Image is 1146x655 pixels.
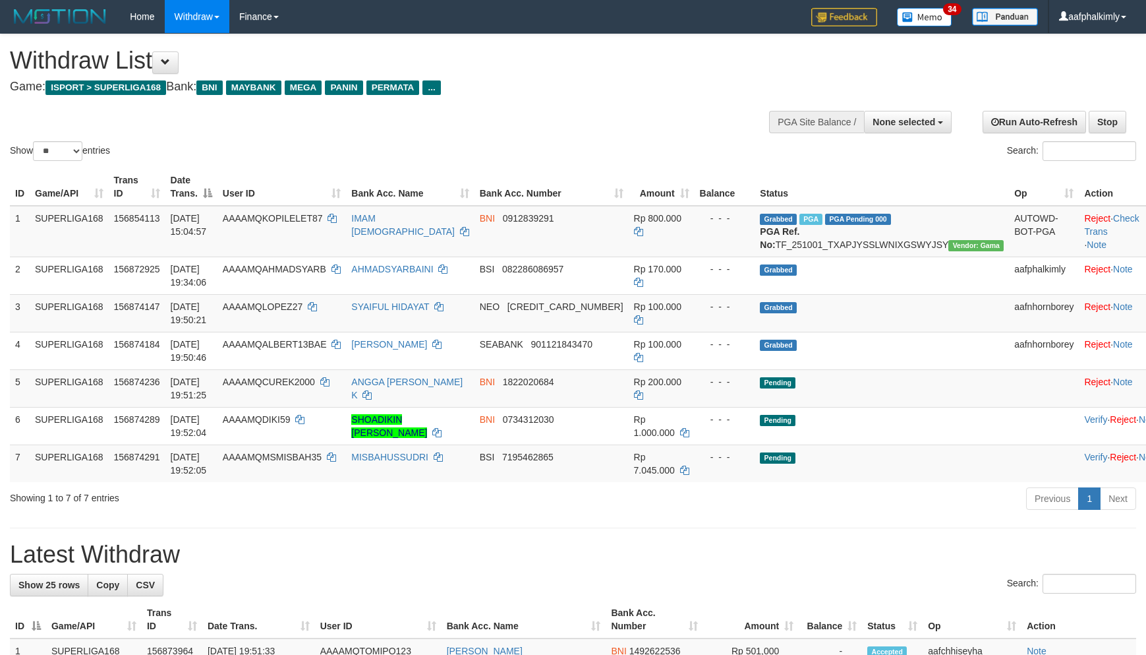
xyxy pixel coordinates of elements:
[700,212,750,225] div: - - -
[96,580,119,590] span: Copy
[223,452,322,462] span: AAAAMQMSMISBAH35
[502,264,563,274] span: Copy 082286086957 to clipboard
[634,452,675,476] span: Rp 7.045.000
[1110,414,1136,425] a: Reject
[351,339,427,350] a: [PERSON_NAME]
[351,301,429,312] a: SYAIFUL HIDAYAT
[46,601,142,639] th: Game/API: activate to sort column ascending
[127,574,163,596] a: CSV
[531,339,592,350] span: Copy 901121843470 to clipboard
[606,601,703,639] th: Bank Acc. Number: activate to sort column ascending
[366,80,420,95] span: PERMATA
[114,452,160,462] span: 156874291
[503,213,554,224] span: Copy 0912839291 to clipboard
[1084,213,1110,224] a: Reject
[700,413,750,426] div: - - -
[1084,301,1110,312] a: Reject
[10,294,30,332] td: 3
[114,414,160,425] span: 156874289
[634,339,681,350] span: Rp 100.000
[503,377,554,387] span: Copy 1822020684 to clipboard
[10,574,88,596] a: Show 25 rows
[972,8,1038,26] img: panduan.png
[760,265,797,276] span: Grabbed
[10,542,1136,568] h1: Latest Withdraw
[480,301,500,312] span: NEO
[171,452,207,476] span: [DATE] 19:52:05
[30,445,109,482] td: SUPERLIGA168
[114,264,160,274] span: 156872925
[10,141,110,161] label: Show entries
[10,206,30,257] td: 1
[1100,487,1136,510] a: Next
[422,80,440,95] span: ...
[480,452,495,462] span: BSI
[33,141,82,161] select: Showentries
[1084,264,1110,274] a: Reject
[88,574,128,596] a: Copy
[948,240,1004,251] span: Vendor URL: https://trx31.1velocity.biz
[223,339,327,350] span: AAAAMQALBERT13BAE
[1021,601,1136,639] th: Action
[196,80,222,95] span: BNI
[325,80,362,95] span: PANIN
[760,226,799,250] b: PGA Ref. No:
[755,206,1009,257] td: TF_251001_TXAPJYSSLWNIXGSWYJSY
[1009,294,1079,332] td: aafnhornborey
[10,168,30,206] th: ID
[1087,239,1106,250] a: Note
[1007,141,1136,161] label: Search:
[171,414,207,438] span: [DATE] 19:52:04
[315,601,442,639] th: User ID: activate to sort column ascending
[30,168,109,206] th: Game/API: activate to sort column ascending
[634,301,681,312] span: Rp 100.000
[1113,339,1133,350] a: Note
[760,377,795,389] span: Pending
[1007,574,1136,594] label: Search:
[1113,264,1133,274] a: Note
[1009,257,1079,294] td: aafphalkimly
[351,452,428,462] a: MISBAHUSSUDRI
[223,414,291,425] span: AAAAMQDIKI59
[285,80,322,95] span: MEGA
[1009,332,1079,369] td: aafnhornborey
[862,601,923,639] th: Status: activate to sort column ascending
[171,339,207,363] span: [DATE] 19:50:46
[873,117,935,127] span: None selected
[700,263,750,276] div: - - -
[142,601,202,639] th: Trans ID: activate to sort column ascending
[1084,339,1110,350] a: Reject
[700,338,750,351] div: - - -
[10,486,468,505] div: Showing 1 to 7 of 7 entries
[114,339,160,350] span: 156874184
[755,168,1009,206] th: Status
[769,111,864,133] div: PGA Site Balance /
[114,301,160,312] span: 156874147
[502,452,554,462] span: Copy 7195462865 to clipboard
[760,214,797,225] span: Grabbed
[226,80,281,95] span: MAYBANK
[480,339,523,350] span: SEABANK
[30,407,109,445] td: SUPERLIGA168
[634,377,681,387] span: Rp 200.000
[695,168,755,206] th: Balance
[480,264,495,274] span: BSI
[30,332,109,369] td: SUPERLIGA168
[171,377,207,400] span: [DATE] 19:51:25
[1113,377,1133,387] a: Note
[634,414,675,438] span: Rp 1.000.000
[171,264,207,288] span: [DATE] 19:34:06
[114,377,160,387] span: 156874236
[1009,168,1079,206] th: Op: activate to sort column ascending
[503,414,554,425] span: Copy 0734312030 to clipboard
[351,213,455,237] a: IMAM [DEMOGRAPHIC_DATA]
[45,80,166,95] span: ISPORT > SUPERLIGA168
[760,302,797,313] span: Grabbed
[18,580,80,590] span: Show 25 rows
[1110,452,1136,462] a: Reject
[10,445,30,482] td: 7
[799,601,862,639] th: Balance: activate to sort column ascending
[700,300,750,313] div: - - -
[760,415,795,426] span: Pending
[165,168,217,206] th: Date Trans.: activate to sort column descending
